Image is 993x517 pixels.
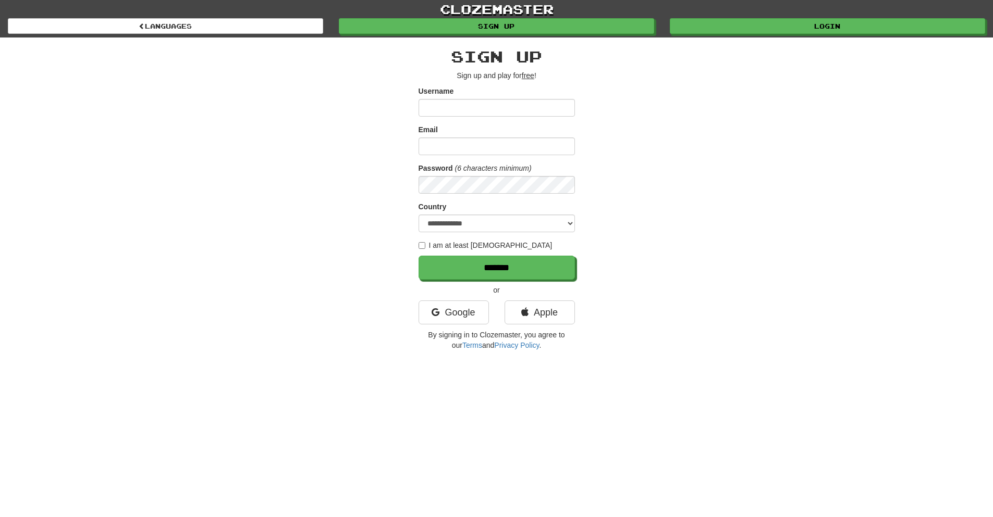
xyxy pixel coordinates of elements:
label: Country [419,201,447,212]
h2: Sign up [419,48,575,65]
p: or [419,285,575,295]
a: Apple [505,300,575,324]
label: I am at least [DEMOGRAPHIC_DATA] [419,240,553,250]
label: Email [419,124,438,135]
p: Sign up and play for ! [419,70,575,81]
label: Password [419,163,453,173]
a: Sign up [339,18,654,34]
label: Username [419,86,454,96]
p: By signing in to Clozemaster, you agree to our and . [419,330,575,350]
input: I am at least [DEMOGRAPHIC_DATA] [419,242,425,249]
u: free [522,71,534,80]
a: Login [670,18,985,34]
em: (6 characters minimum) [455,164,532,172]
a: Privacy Policy [494,341,539,349]
a: Google [419,300,489,324]
a: Languages [8,18,323,34]
a: Terms [462,341,482,349]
